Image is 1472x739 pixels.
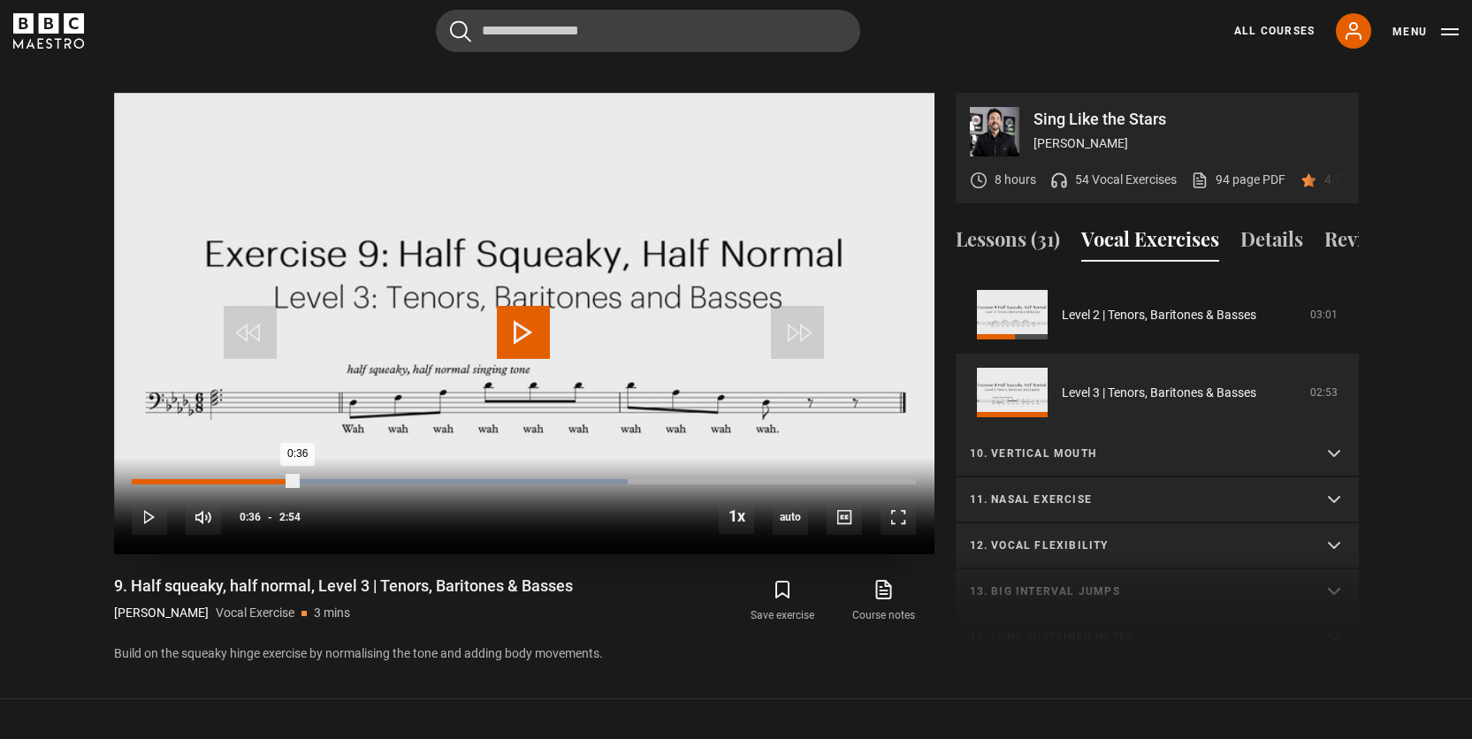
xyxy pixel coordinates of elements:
[881,499,916,535] button: Fullscreen
[995,171,1036,189] p: 8 hours
[114,604,209,622] p: [PERSON_NAME]
[970,491,1302,507] p: 11. Nasal exercise
[1392,23,1459,41] button: Toggle navigation
[956,431,1359,477] summary: 10. Vertical mouth
[1240,225,1303,262] button: Details
[279,501,301,533] span: 2:54
[436,10,860,52] input: Search
[732,575,833,627] button: Save exercise
[956,523,1359,569] summary: 12. Vocal flexibility
[186,499,221,535] button: Mute
[1062,306,1256,324] a: Level 2 | Tenors, Baritones & Basses
[13,13,84,49] svg: BBC Maestro
[114,93,934,554] video-js: Video Player
[1075,171,1177,189] p: 54 Vocal Exercises
[132,499,167,535] button: Play
[1062,384,1256,402] a: Level 3 | Tenors, Baritones & Basses
[1033,111,1345,127] p: Sing Like the Stars
[1081,225,1219,262] button: Vocal Exercises
[970,446,1302,461] p: 10. Vertical mouth
[450,20,471,42] button: Submit the search query
[1234,23,1315,39] a: All Courses
[1324,225,1435,262] button: Reviews (60)
[956,225,1060,262] button: Lessons (31)
[956,477,1359,523] summary: 11. Nasal exercise
[719,499,754,534] button: Playback Rate
[773,499,808,535] div: Current quality: 720p
[314,604,350,622] p: 3 mins
[216,604,294,622] p: Vocal Exercise
[114,644,934,663] p: Build on the squeaky hinge exercise by normalising the tone and adding body movements.
[1033,134,1345,153] p: [PERSON_NAME]
[827,499,862,535] button: Captions
[240,501,261,533] span: 0:36
[114,575,573,597] h1: 9. Half squeaky, half normal, Level 3 | Tenors, Baritones & Basses
[1191,171,1285,189] a: 94 page PDF
[833,575,934,627] a: Course notes
[970,537,1302,553] p: 12. Vocal flexibility
[132,479,915,484] div: Progress Bar
[268,511,272,523] span: -
[773,499,808,535] span: auto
